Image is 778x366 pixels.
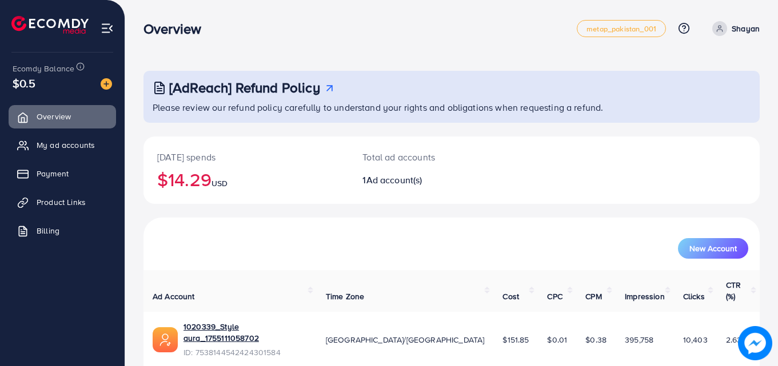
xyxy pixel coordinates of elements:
[183,347,308,358] span: ID: 7538144542424301584
[157,168,335,190] h2: $14.29
[502,334,529,345] span: $151.85
[37,168,69,179] span: Payment
[101,78,112,90] img: image
[678,238,748,259] button: New Account
[625,334,653,345] span: 395,758
[9,134,116,156] a: My ad accounts
[726,334,742,345] span: 2.63
[362,150,489,164] p: Total ad accounts
[547,291,562,302] span: CPC
[169,79,320,96] h3: [AdReach] Refund Policy
[585,334,607,345] span: $0.38
[143,21,210,37] h3: Overview
[183,321,308,344] a: 1020339_Style aura_1755111058702
[37,225,59,236] span: Billing
[9,105,116,128] a: Overview
[9,191,116,214] a: Product Links
[101,22,114,35] img: menu
[683,334,708,345] span: 10,403
[9,219,116,242] a: Billing
[502,291,519,302] span: Cost
[37,139,95,151] span: My ad accounts
[13,63,74,74] span: Ecomdy Balance
[37,196,86,208] span: Product Links
[212,178,228,189] span: USD
[708,21,760,36] a: Shayan
[153,291,195,302] span: Ad Account
[738,326,772,360] img: image
[9,162,116,185] a: Payment
[689,244,737,252] span: New Account
[13,75,36,91] span: $0.5
[585,291,601,302] span: CPM
[732,22,760,35] p: Shayan
[366,174,422,186] span: Ad account(s)
[547,334,567,345] span: $0.01
[587,25,656,33] span: metap_pakistan_001
[153,100,753,114] p: Please review our refund policy carefully to understand your rights and obligations when requesti...
[157,150,335,164] p: [DATE] spends
[326,334,485,345] span: [GEOGRAPHIC_DATA]/[GEOGRAPHIC_DATA]
[683,291,705,302] span: Clicks
[37,111,71,122] span: Overview
[11,16,89,34] img: logo
[326,291,364,302] span: Time Zone
[362,175,489,186] h2: 1
[625,291,665,302] span: Impression
[577,20,666,37] a: metap_pakistan_001
[153,327,178,352] img: ic-ads-acc.e4c84228.svg
[726,279,741,302] span: CTR (%)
